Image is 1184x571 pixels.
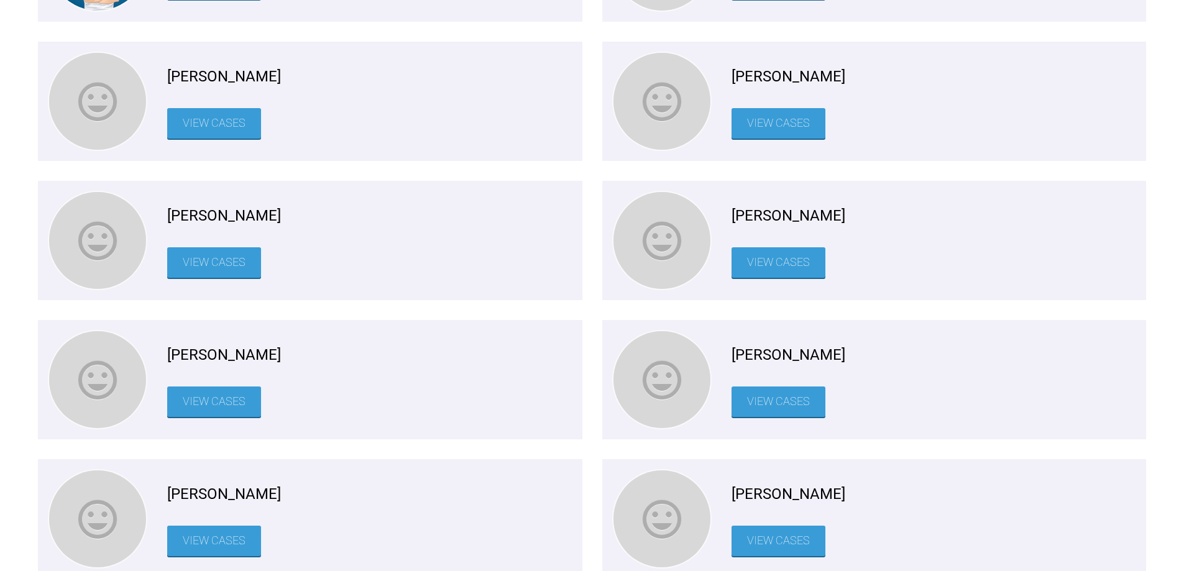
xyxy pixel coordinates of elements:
[167,65,281,88] span: [PERSON_NAME]
[732,108,825,139] a: View Cases
[732,247,825,278] a: View Cases
[732,526,825,556] a: View Cases
[732,65,845,88] span: [PERSON_NAME]
[49,53,146,150] img: Neil Shah
[613,192,710,289] img: neil noronha
[613,331,710,428] img: Neil Banton
[732,343,845,367] span: [PERSON_NAME]
[167,247,261,278] a: View Cases
[49,331,146,428] img: Neil McFetridge
[732,386,825,417] a: View Cases
[732,204,845,227] span: [PERSON_NAME]
[167,386,261,417] a: View Cases
[613,470,710,567] img: Neil John Airey
[167,526,261,556] a: View Cases
[167,343,281,367] span: [PERSON_NAME]
[49,192,146,289] img: Neil Test
[167,482,281,506] span: [PERSON_NAME]
[167,108,261,139] a: View Cases
[732,482,845,506] span: [PERSON_NAME]
[167,204,281,227] span: [PERSON_NAME]
[49,470,146,567] img: Craig Neil
[613,53,710,150] img: Neil Fearns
